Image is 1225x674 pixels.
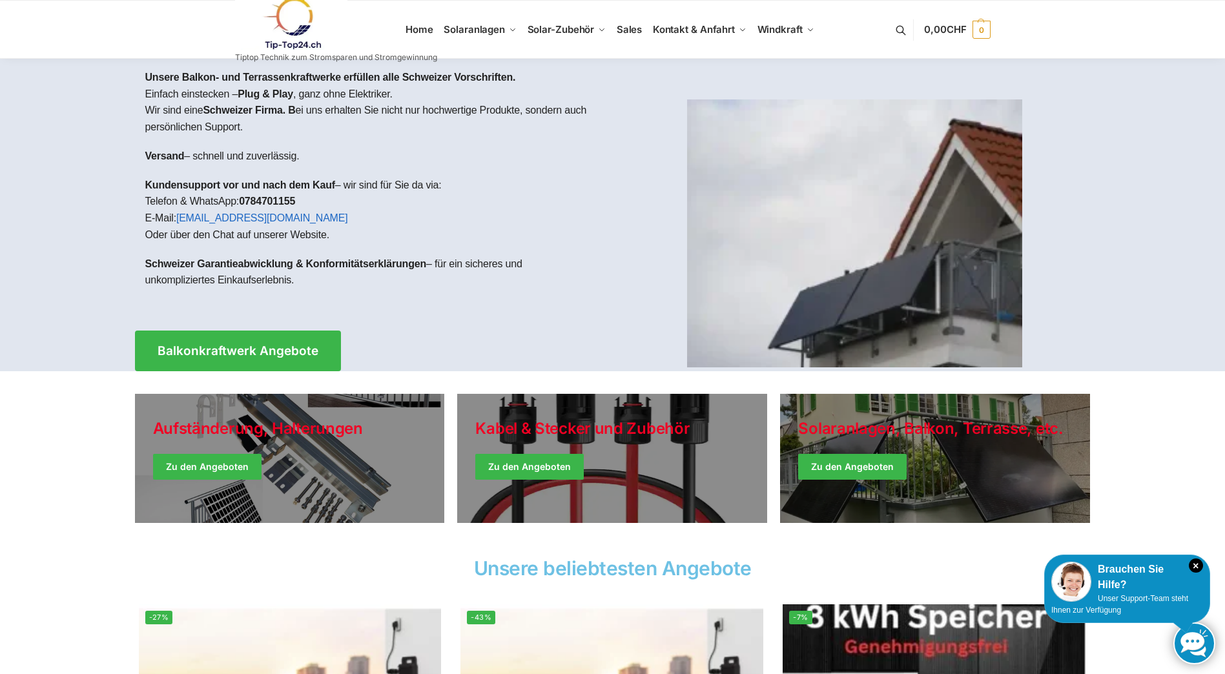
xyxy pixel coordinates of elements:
[145,102,602,135] p: Wir sind eine ei uns erhalten Sie nicht nur hochwertige Produkte, sondern auch persönlichen Support.
[135,331,341,371] a: Balkonkraftwerk Angebote
[457,394,767,523] a: Holiday Style
[1051,562,1203,593] div: Brauchen Sie Hilfe?
[444,23,505,36] span: Solaranlagen
[145,72,516,83] strong: Unsere Balkon- und Terrassenkraftwerke erfüllen alle Schweizer Vorschriften.
[947,23,967,36] span: CHF
[1189,558,1203,573] i: Schließen
[653,23,735,36] span: Kontakt & Anfahrt
[135,394,445,523] a: Holiday Style
[780,394,1090,523] a: Winter Jackets
[1051,594,1188,615] span: Unser Support-Team steht Ihnen zur Verfügung
[757,23,803,36] span: Windkraft
[145,150,185,161] strong: Versand
[522,1,611,59] a: Solar-Zubehör
[135,558,1091,578] h2: Unsere beliebtesten Angebote
[145,256,602,289] p: – für ein sicheres und unkompliziertes Einkaufserlebnis.
[438,1,522,59] a: Solaranlagen
[145,148,602,165] p: – schnell und zuverlässig.
[145,177,602,243] p: – wir sind für Sie da via: Telefon & WhatsApp: E-Mail: Oder über den Chat auf unserer Website.
[973,21,991,39] span: 0
[528,23,595,36] span: Solar-Zubehör
[203,105,295,116] strong: Schweizer Firma. B
[238,88,293,99] strong: Plug & Play
[611,1,647,59] a: Sales
[239,196,295,207] strong: 0784701155
[176,212,348,223] a: [EMAIL_ADDRESS][DOMAIN_NAME]
[687,99,1022,367] img: Home 1
[647,1,752,59] a: Kontakt & Anfahrt
[617,23,643,36] span: Sales
[235,54,437,61] p: Tiptop Technik zum Stromsparen und Stromgewinnung
[924,23,966,36] span: 0,00
[924,10,990,49] a: 0,00CHF 0
[1051,562,1091,602] img: Customer service
[145,179,335,190] strong: Kundensupport vor und nach dem Kauf
[135,59,613,311] div: Einfach einstecken – , ganz ohne Elektriker.
[752,1,819,59] a: Windkraft
[145,258,427,269] strong: Schweizer Garantieabwicklung & Konformitätserklärungen
[158,345,318,357] span: Balkonkraftwerk Angebote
